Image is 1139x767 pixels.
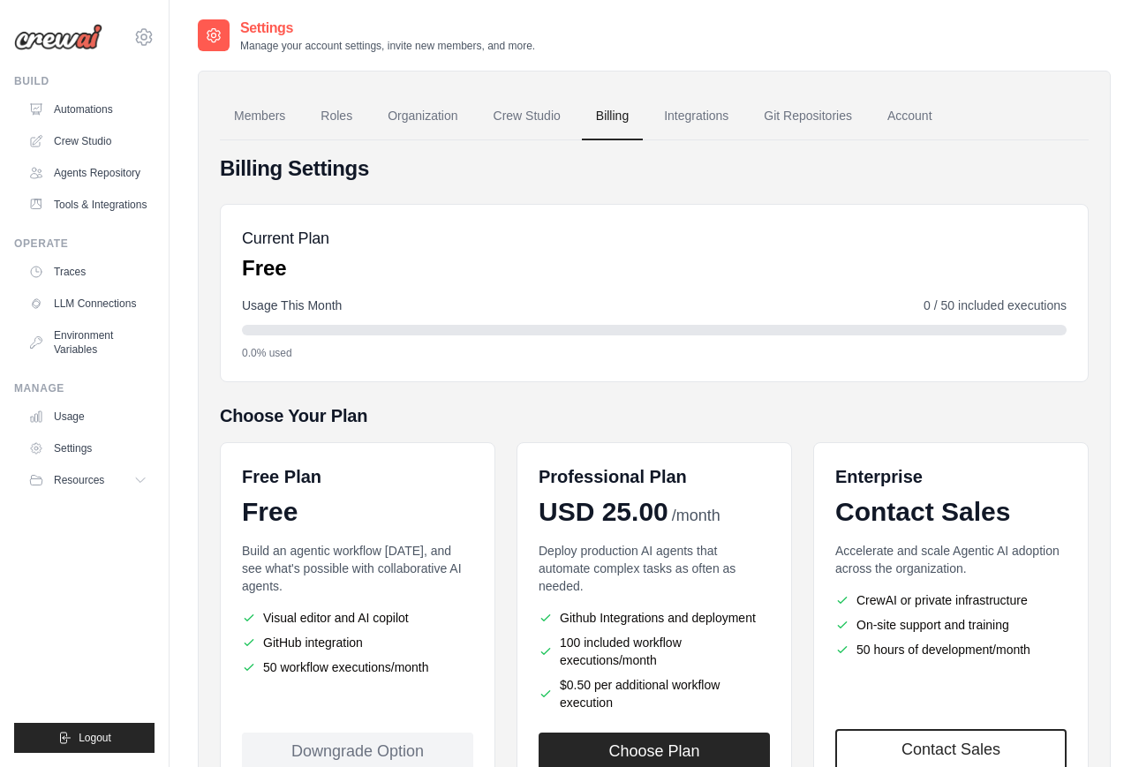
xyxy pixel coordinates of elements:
h4: Billing Settings [220,154,1089,183]
a: Crew Studio [479,93,575,140]
h5: Current Plan [242,226,329,251]
h6: Professional Plan [539,464,687,489]
div: Free [242,496,473,528]
button: Logout [14,723,155,753]
div: Build [14,74,155,88]
p: Manage your account settings, invite new members, and more. [240,39,535,53]
p: Accelerate and scale Agentic AI adoption across the organization. [835,542,1067,577]
li: GitHub integration [242,634,473,651]
span: /month [672,504,720,528]
li: $0.50 per additional workflow execution [539,676,770,711]
a: Environment Variables [21,321,155,364]
li: 50 workflow executions/month [242,658,473,676]
a: Roles [306,93,366,140]
li: Visual editor and AI copilot [242,609,473,627]
a: Git Repositories [750,93,866,140]
li: 50 hours of development/month [835,641,1067,658]
img: Logo [14,24,102,50]
div: Contact Sales [835,496,1067,528]
a: Agents Repository [21,159,155,187]
span: Resources [54,473,104,487]
span: 0 / 50 included executions [924,297,1067,314]
span: USD 25.00 [539,496,668,528]
li: 100 included workflow executions/month [539,634,770,669]
a: Integrations [650,93,743,140]
p: Free [242,254,329,282]
h2: Settings [240,18,535,39]
p: Build an agentic workflow [DATE], and see what's possible with collaborative AI agents. [242,542,473,595]
a: Settings [21,434,155,462]
h6: Free Plan [242,464,321,489]
a: Organization [373,93,471,140]
a: Traces [21,258,155,286]
h5: Choose Your Plan [220,403,1089,428]
span: 0.0% used [242,346,292,360]
a: Usage [21,402,155,431]
a: Account [873,93,947,140]
a: Billing [582,93,643,140]
div: Manage [14,381,155,395]
a: Members [220,93,299,140]
li: CrewAI or private infrastructure [835,591,1067,609]
div: Operate [14,237,155,251]
a: LLM Connections [21,290,155,318]
p: Deploy production AI agents that automate complex tasks as often as needed. [539,542,770,595]
span: Logout [79,731,111,745]
a: Automations [21,95,155,124]
a: Tools & Integrations [21,191,155,219]
a: Crew Studio [21,127,155,155]
h6: Enterprise [835,464,1067,489]
li: Github Integrations and deployment [539,609,770,627]
li: On-site support and training [835,616,1067,634]
span: Usage This Month [242,297,342,314]
button: Resources [21,466,155,494]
